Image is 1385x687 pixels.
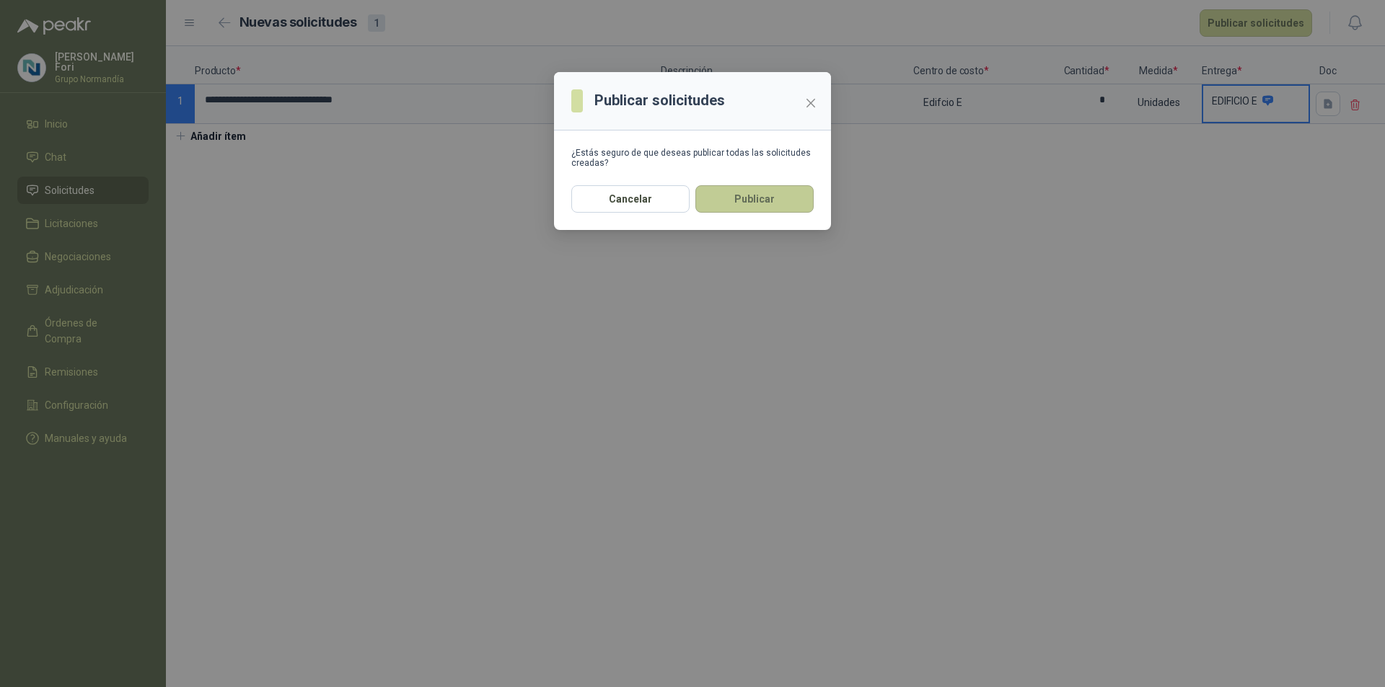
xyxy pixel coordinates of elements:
h3: Publicar solicitudes [594,89,725,112]
button: Publicar [695,185,814,213]
span: close [805,97,817,109]
button: Close [799,92,822,115]
div: ¿Estás seguro de que deseas publicar todas las solicitudes creadas? [571,148,814,168]
button: Cancelar [571,185,690,213]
